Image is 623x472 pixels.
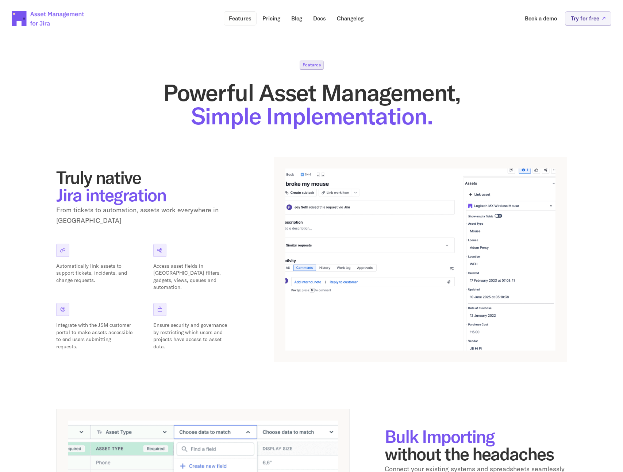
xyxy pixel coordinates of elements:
[229,16,251,21] p: Features
[332,11,369,26] a: Changelog
[153,322,230,350] p: Ensure security and governance by restricting which users and projects have access to asset data.
[191,101,432,131] span: Simple Implementation.
[262,16,280,21] p: Pricing
[308,11,331,26] a: Docs
[56,263,133,284] p: Automatically link assets to support tickets, incidents, and change requests.
[56,81,567,128] h1: Powerful Asset Management,
[520,11,562,26] a: Book a demo
[153,263,230,291] p: Access asset fields in [GEOGRAPHIC_DATA] filters, gadgets, views, queues and automation.
[56,184,166,206] span: Jira integration
[56,205,239,226] p: From tickets to automation, assets work everywhere in [GEOGRAPHIC_DATA]
[286,11,307,26] a: Blog
[337,16,364,21] p: Changelog
[565,11,611,26] a: Try for free
[291,16,302,21] p: Blog
[285,169,555,351] img: App
[303,63,321,67] p: Features
[385,427,567,463] h2: without the headaches
[525,16,557,21] p: Book a demo
[571,16,599,21] p: Try for free
[385,425,495,447] span: Bulk Importing
[56,169,239,204] h2: Truly native
[224,11,257,26] a: Features
[257,11,285,26] a: Pricing
[56,322,133,350] p: Integrate with the JSM customer portal to make assets accessible to end users submitting requests.
[313,16,326,21] p: Docs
